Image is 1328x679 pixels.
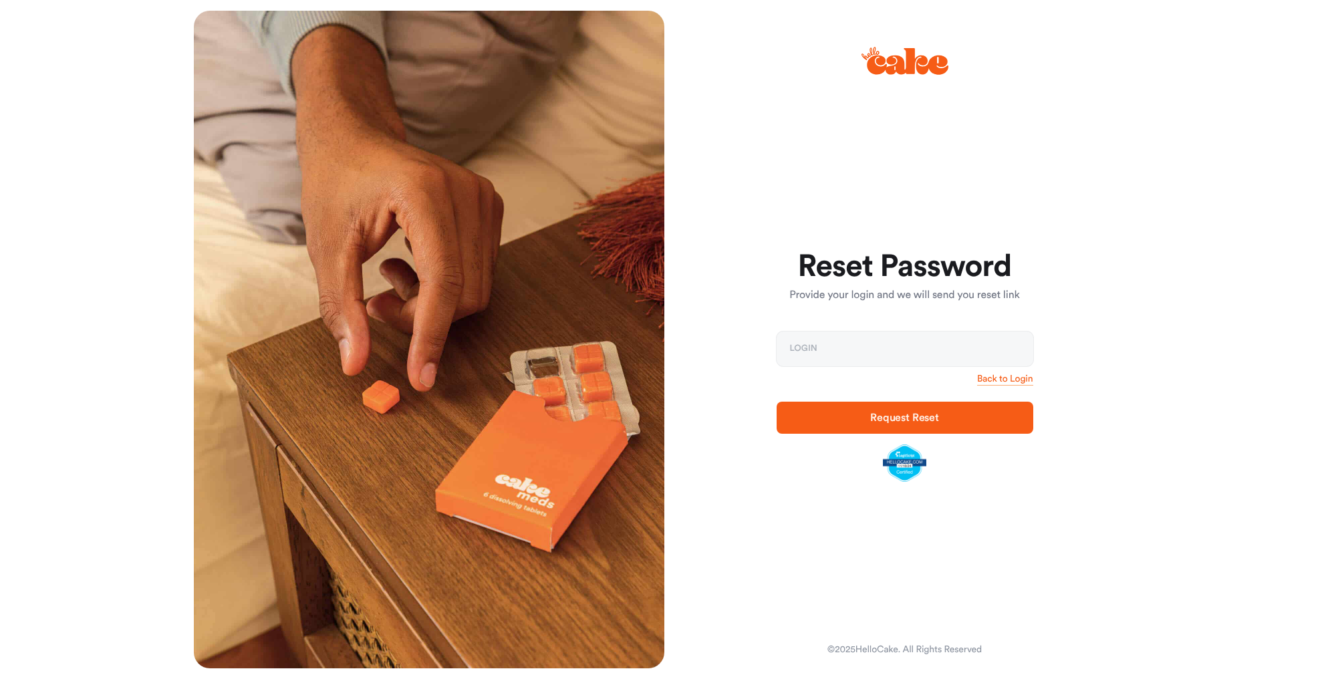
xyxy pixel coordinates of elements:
[977,372,1033,386] a: Back to Login
[827,643,982,656] div: © 2025 HelloCake. All Rights Reserved
[777,251,1033,283] h1: Reset Password
[883,444,926,482] img: legit-script-certified.png
[777,287,1033,303] p: Provide your login and we will send you reset link
[777,402,1033,434] button: Request Reset
[870,412,939,423] span: Request Reset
